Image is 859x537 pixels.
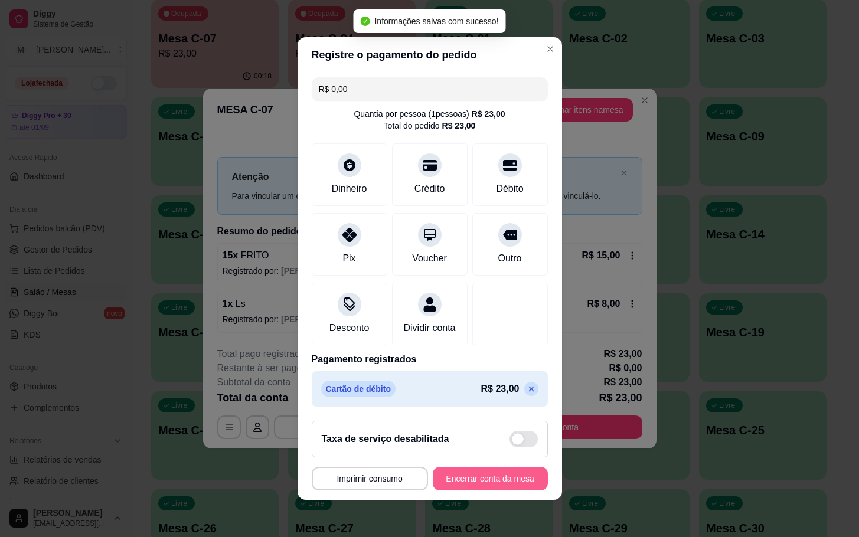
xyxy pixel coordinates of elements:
div: Total do pedido [384,120,476,132]
button: Close [541,40,560,58]
span: check-circle [360,17,370,26]
p: Pagamento registrados [312,352,548,366]
div: R$ 23,00 [472,108,505,120]
div: Crédito [414,182,445,196]
input: Ex.: hambúrguer de cordeiro [319,77,541,101]
div: Outro [498,251,521,266]
button: Encerrar conta da mesa [433,467,548,490]
p: Cartão de débito [321,381,396,397]
div: Dividir conta [403,321,455,335]
div: Desconto [329,321,370,335]
h2: Taxa de serviço desabilitada [322,432,449,446]
div: Voucher [412,251,447,266]
p: R$ 23,00 [481,382,520,396]
div: Dinheiro [332,182,367,196]
div: Pix [342,251,355,266]
span: Informações salvas com sucesso! [374,17,498,26]
div: Quantia por pessoa ( 1 pessoas) [354,108,505,120]
div: Débito [496,182,523,196]
header: Registre o pagamento do pedido [298,37,562,73]
button: Imprimir consumo [312,467,428,490]
div: R$ 23,00 [442,120,476,132]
